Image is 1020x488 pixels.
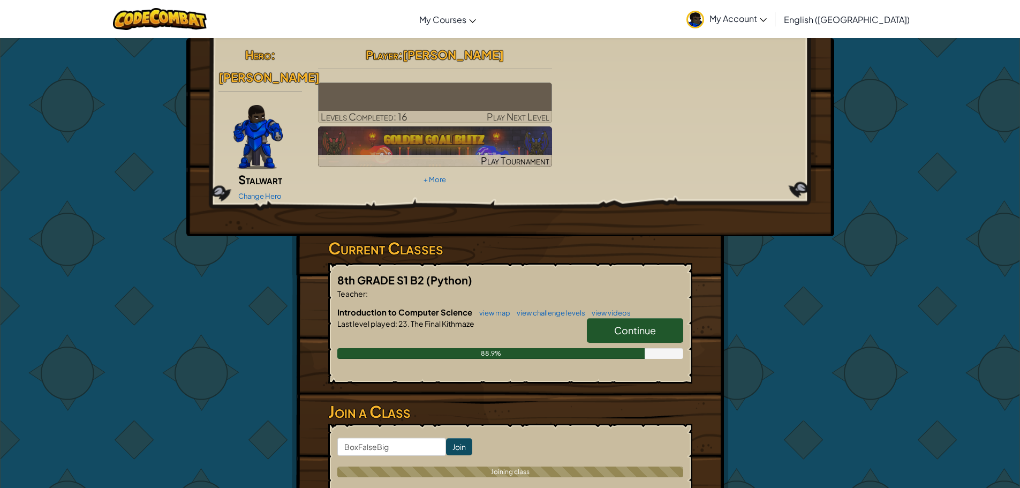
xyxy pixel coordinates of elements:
[586,309,631,317] a: view videos
[337,289,366,298] span: Teacher
[328,400,692,424] h3: Join a Class
[414,5,481,34] a: My Courses
[328,236,692,260] h3: Current Classes
[366,289,368,298] span: :
[271,47,275,62] span: :
[318,126,552,167] a: Play Tournament
[398,47,403,62] span: :
[446,438,472,455] input: Join
[424,175,446,184] a: + More
[318,126,552,167] img: Golden Goal
[238,172,282,187] span: Stalwart
[233,105,283,169] img: Gordon-selection-pose.png
[784,14,910,25] span: English ([GEOGRAPHIC_DATA])
[709,13,767,24] span: My Account
[511,309,585,317] a: view challenge levels
[245,47,271,62] span: Hero
[686,11,704,28] img: avatar
[337,273,426,287] span: 8th GRADE S1 B2
[113,8,207,30] img: CodeCombat logo
[337,438,446,456] input: <Enter Class Code>
[238,192,282,200] a: Change Hero
[419,14,466,25] span: My Courses
[395,319,397,328] span: :
[321,110,407,123] span: Levels Completed: 16
[397,319,410,328] span: 23.
[337,467,683,477] div: Joining class
[410,319,474,328] span: The Final Kithmaze
[403,47,504,62] span: [PERSON_NAME]
[487,110,549,123] span: Play Next Level
[366,47,398,62] span: Player
[681,2,772,36] a: My Account
[614,324,656,336] span: Continue
[337,348,645,359] div: 88.9%
[426,273,472,287] span: (Python)
[779,5,915,34] a: English ([GEOGRAPHIC_DATA])
[337,307,474,317] span: Introduction to Computer Science
[474,309,510,317] a: view map
[218,70,320,85] span: [PERSON_NAME]
[481,154,549,167] span: Play Tournament
[318,82,552,123] a: Play Next Level
[337,319,395,328] span: Last level played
